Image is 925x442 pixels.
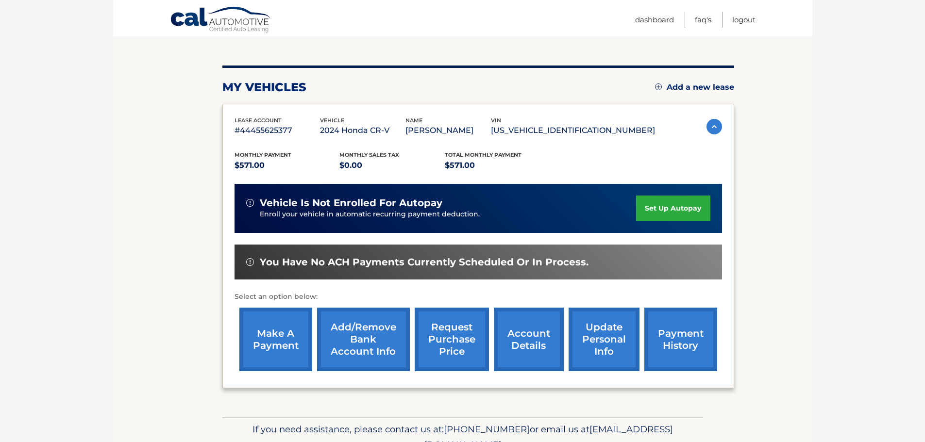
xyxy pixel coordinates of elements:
[494,308,564,371] a: account details
[260,197,442,209] span: vehicle is not enrolled for autopay
[222,80,306,95] h2: my vehicles
[246,258,254,266] img: alert-white.svg
[170,6,272,34] a: Cal Automotive
[415,308,489,371] a: request purchase price
[339,151,399,158] span: Monthly sales Tax
[260,209,637,220] p: Enroll your vehicle in automatic recurring payment deduction.
[320,124,405,137] p: 2024 Honda CR-V
[320,117,344,124] span: vehicle
[695,12,711,28] a: FAQ's
[260,256,589,268] span: You have no ACH payments currently scheduled or in process.
[655,83,662,90] img: add.svg
[444,424,530,435] span: [PHONE_NUMBER]
[445,151,521,158] span: Total Monthly Payment
[706,119,722,134] img: accordion-active.svg
[569,308,639,371] a: update personal info
[636,196,710,221] a: set up autopay
[235,151,291,158] span: Monthly Payment
[235,159,340,172] p: $571.00
[239,308,312,371] a: make a payment
[405,124,491,137] p: [PERSON_NAME]
[491,124,655,137] p: [US_VEHICLE_IDENTIFICATION_NUMBER]
[339,159,445,172] p: $0.00
[655,82,734,92] a: Add a new lease
[235,291,722,303] p: Select an option below:
[405,117,422,124] span: name
[644,308,717,371] a: payment history
[235,124,320,137] p: #44455625377
[491,117,501,124] span: vin
[635,12,674,28] a: Dashboard
[317,308,410,371] a: Add/Remove bank account info
[732,12,756,28] a: Logout
[445,159,550,172] p: $571.00
[246,199,254,207] img: alert-white.svg
[235,117,282,124] span: lease account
